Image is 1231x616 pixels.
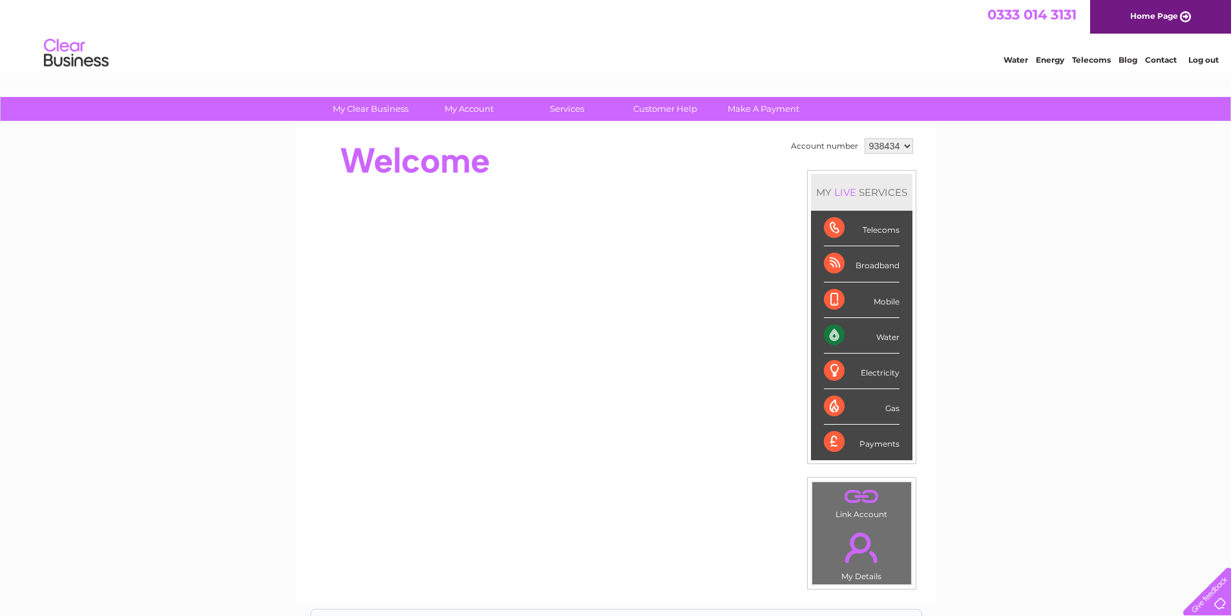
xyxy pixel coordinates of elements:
a: Contact [1145,55,1177,65]
td: My Details [812,522,912,585]
a: Services [514,97,620,121]
a: Telecoms [1072,55,1111,65]
img: logo.png [43,34,109,73]
div: Telecoms [824,211,900,246]
a: Water [1004,55,1028,65]
div: Electricity [824,354,900,389]
div: Water [824,318,900,354]
a: My Account [416,97,522,121]
div: MY SERVICES [811,174,912,211]
a: Customer Help [612,97,719,121]
div: Broadband [824,246,900,282]
div: Gas [824,389,900,425]
div: Clear Business is a trading name of Verastar Limited (registered in [GEOGRAPHIC_DATA] No. 3667643... [311,7,921,63]
td: Account number [788,135,861,157]
a: Energy [1036,55,1064,65]
a: Log out [1188,55,1219,65]
a: 0333 014 3131 [987,6,1077,23]
a: My Clear Business [317,97,424,121]
div: LIVE [832,186,859,198]
a: Blog [1119,55,1137,65]
a: Make A Payment [710,97,817,121]
a: . [815,485,908,508]
td: Link Account [812,482,912,522]
a: . [815,525,908,570]
div: Payments [824,425,900,460]
div: Mobile [824,282,900,318]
